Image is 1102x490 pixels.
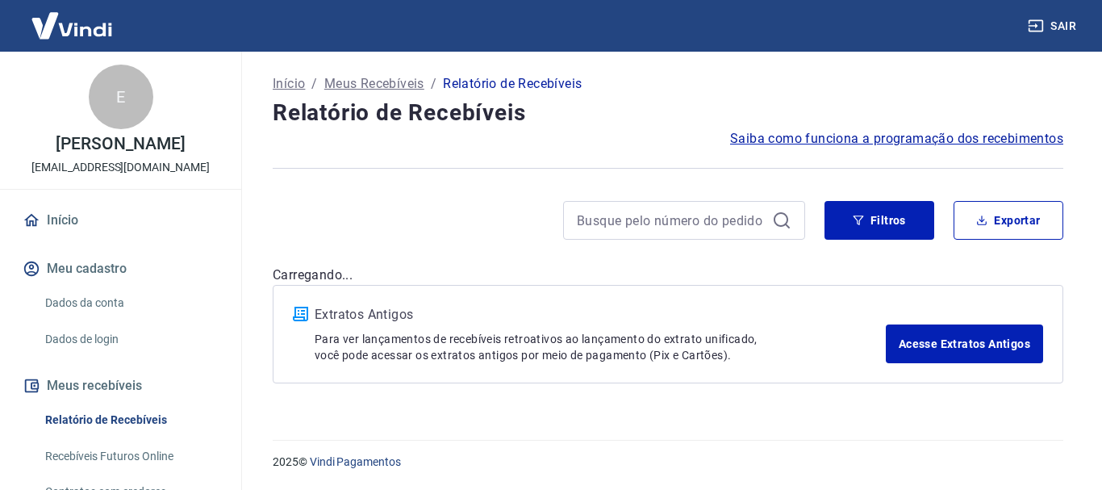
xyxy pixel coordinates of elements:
[31,159,210,176] p: [EMAIL_ADDRESS][DOMAIN_NAME]
[311,74,317,94] p: /
[1025,11,1083,41] button: Sair
[443,74,582,94] p: Relatório de Recebíveis
[39,287,222,320] a: Dados da conta
[19,1,124,50] img: Vindi
[310,455,401,468] a: Vindi Pagamentos
[273,97,1063,129] h4: Relatório de Recebíveis
[273,266,1063,285] p: Carregando...
[39,404,222,437] a: Relatório de Recebíveis
[824,201,934,240] button: Filtros
[56,136,185,153] p: [PERSON_NAME]
[19,368,222,404] button: Meus recebíveis
[315,305,886,325] p: Extratos Antigos
[954,201,1063,240] button: Exportar
[293,307,308,321] img: ícone
[19,251,222,287] button: Meu cadastro
[577,208,766,232] input: Busque pelo número do pedido
[273,454,1063,471] p: 2025 ©
[324,74,424,94] a: Meus Recebíveis
[431,74,436,94] p: /
[315,331,886,363] p: Para ver lançamentos de recebíveis retroativos ao lançamento do extrato unificado, você pode aces...
[19,203,222,238] a: Início
[39,323,222,356] a: Dados de login
[273,74,305,94] a: Início
[39,440,222,473] a: Recebíveis Futuros Online
[886,325,1043,363] a: Acesse Extratos Antigos
[730,129,1063,149] a: Saiba como funciona a programação dos recebimentos
[89,65,153,129] div: E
